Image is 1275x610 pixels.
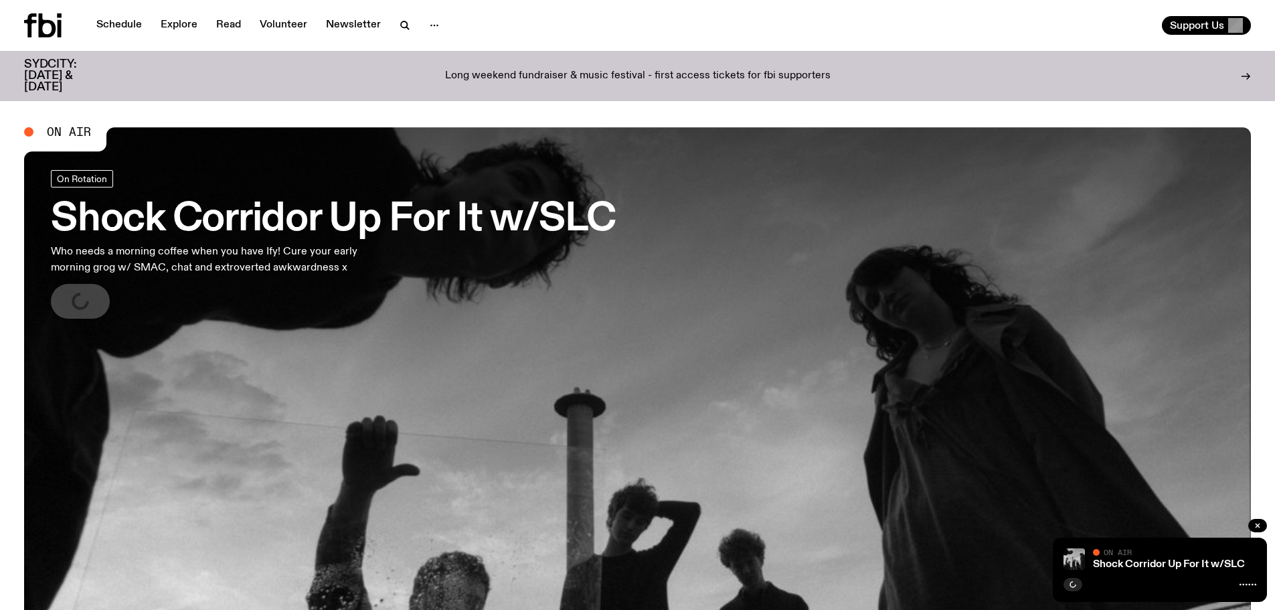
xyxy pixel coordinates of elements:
a: Newsletter [318,16,389,35]
img: shock corridor 4 SLC [1064,548,1085,570]
h3: SYDCITY: [DATE] & [DATE] [24,59,110,93]
a: Read [208,16,249,35]
button: Support Us [1162,16,1251,35]
a: Schedule [88,16,150,35]
p: Long weekend fundraiser & music festival - first access tickets for fbi supporters [445,70,831,82]
span: On Air [1104,548,1132,556]
a: Explore [153,16,205,35]
a: On Rotation [51,170,113,187]
span: On Air [47,126,91,138]
span: Support Us [1170,19,1224,31]
a: Volunteer [252,16,315,35]
h3: Shock Corridor Up For It w/SLC [51,201,616,238]
a: Shock Corridor Up For It w/SLCWho needs a morning coffee when you have Ify! Cure your early morni... [51,170,616,319]
span: On Rotation [57,173,107,183]
a: Shock Corridor Up For It w/SLC [1093,559,1245,570]
p: Who needs a morning coffee when you have Ify! Cure your early morning grog w/ SMAC, chat and extr... [51,244,394,276]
